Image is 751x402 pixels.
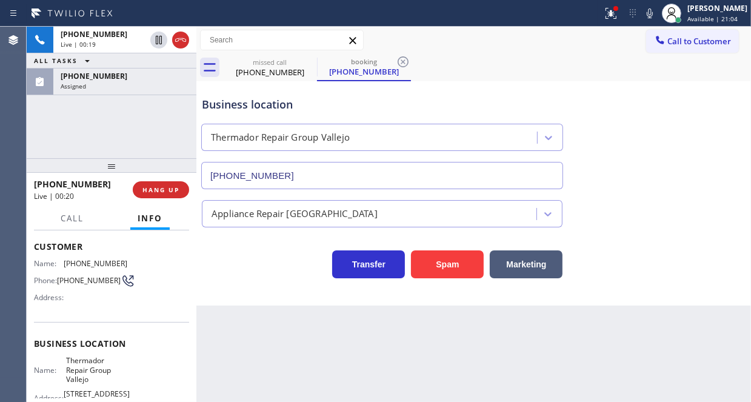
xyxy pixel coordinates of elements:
[66,356,127,384] span: Thermador Repair Group Vallejo
[318,57,410,66] div: booking
[34,366,66,375] span: Name:
[130,207,170,230] button: Info
[61,213,84,224] span: Call
[34,276,57,285] span: Phone:
[64,259,127,268] span: [PHONE_NUMBER]
[318,66,410,77] div: [PHONE_NUMBER]
[61,29,127,39] span: [PHONE_NUMBER]
[133,181,189,198] button: HANG UP
[61,71,127,81] span: [PHONE_NUMBER]
[34,178,111,190] span: [PHONE_NUMBER]
[687,15,738,23] span: Available | 21:04
[332,250,405,278] button: Transfer
[224,54,316,81] div: (305) 904-1100
[411,250,484,278] button: Spam
[490,250,562,278] button: Marketing
[34,56,78,65] span: ALL TASKS
[61,82,86,90] span: Assigned
[142,186,179,194] span: HANG UP
[224,58,316,67] div: missed call
[34,259,64,268] span: Name:
[172,32,189,49] button: Hang up
[318,54,410,80] div: (707) 396-7183
[61,40,96,49] span: Live | 00:19
[53,207,91,230] button: Call
[646,30,739,53] button: Call to Customer
[201,162,563,189] input: Phone Number
[201,30,363,50] input: Search
[211,131,350,145] div: Thermador Repair Group Vallejo
[150,32,167,49] button: Hold Customer
[641,5,658,22] button: Mute
[27,53,102,68] button: ALL TASKS
[34,191,74,201] span: Live | 00:20
[202,96,562,113] div: Business location
[667,36,731,47] span: Call to Customer
[34,338,189,349] span: Business location
[687,3,747,13] div: [PERSON_NAME]
[138,213,162,224] span: Info
[224,67,316,78] div: [PHONE_NUMBER]
[212,207,378,221] div: Appliance Repair [GEOGRAPHIC_DATA]
[34,241,189,252] span: Customer
[34,293,66,302] span: Address:
[57,276,121,285] span: [PHONE_NUMBER]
